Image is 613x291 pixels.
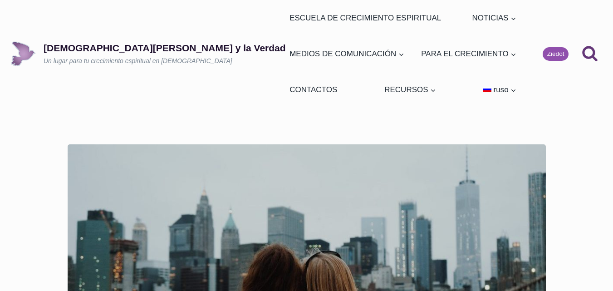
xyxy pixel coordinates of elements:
a: PARA EL CRECIMIENTO [417,36,520,72]
font: Ziedot [547,50,564,57]
a: Ziedot [543,47,569,61]
a: [DEMOGRAPHIC_DATA][PERSON_NAME] y la VerdadUn lugar para tu crecimiento espiritual en [DEMOGRAPHI... [11,41,286,66]
font: NOTICIAS [472,14,508,22]
font: MEDIOS DE COMUNICACIÓN [289,49,396,58]
font: ruso [494,85,509,94]
img: Beber y fiesta [11,41,36,66]
font: CONTACTOS [289,85,337,94]
font: PARA EL CRECIMIENTO [421,49,508,58]
a: CONTACTOS [286,72,341,108]
a: ruso [479,72,520,108]
font: Un lugar para tu crecimiento espiritual en [DEMOGRAPHIC_DATA] [44,57,232,64]
font: RECURSOS [384,85,428,94]
a: MEDIOS DE COMUNICACIÓN [286,36,408,72]
font: ESCUELA DE CRECIMIENTO ESPIRITUAL [289,14,441,22]
button: Mostrar formulario de búsqueda [578,42,602,66]
font: [DEMOGRAPHIC_DATA][PERSON_NAME] y la Verdad [44,43,286,53]
a: RECURSOS [381,72,440,108]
